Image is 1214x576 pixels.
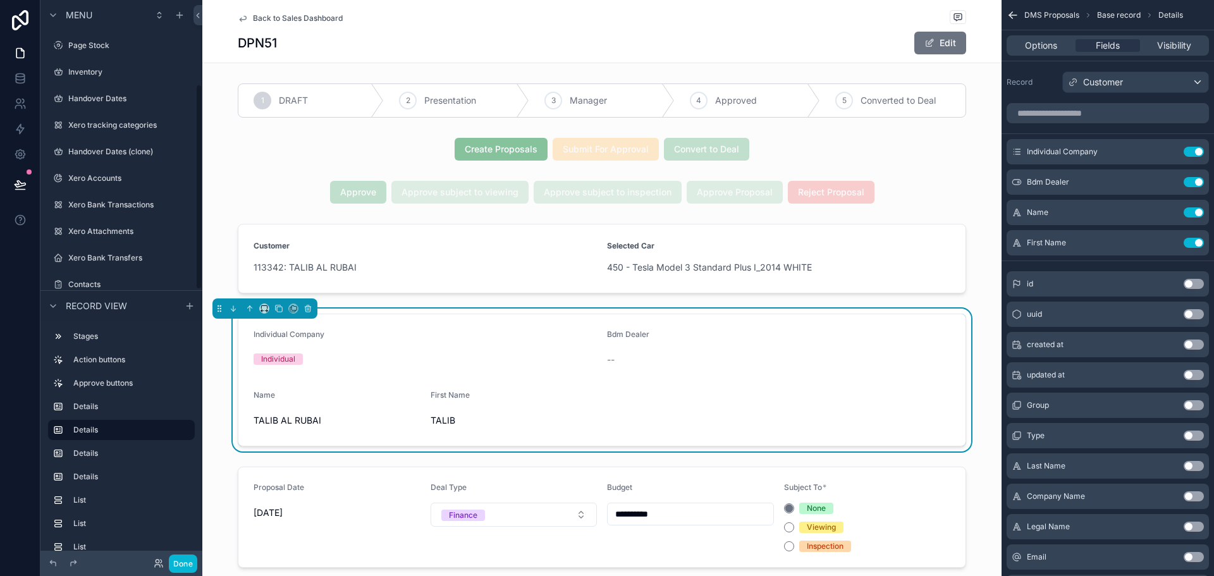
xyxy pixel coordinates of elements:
span: First Name [1027,238,1066,248]
a: Xero Accounts [48,168,195,188]
span: Email [1027,552,1046,562]
span: uuid [1027,309,1042,319]
label: Handover Dates (clone) [68,147,192,157]
span: Customer [1083,76,1123,89]
label: Approve buttons [73,378,190,388]
span: Options [1025,39,1057,52]
span: Individual Company [1027,147,1098,157]
a: Handover Dates [48,89,195,109]
button: Done [169,555,197,573]
span: Bdm Dealer [607,329,649,339]
label: Inventory [68,67,192,77]
span: id [1027,279,1033,289]
label: Contacts [68,279,192,290]
a: Back to Sales Dashboard [238,13,343,23]
span: TALIB [431,414,598,427]
a: Xero tracking categories [48,115,195,135]
span: updated at [1027,370,1065,380]
span: Company Name [1027,491,1085,501]
span: Name [1027,207,1048,218]
label: Action buttons [73,355,190,365]
label: Details [73,448,190,458]
label: Xero Attachments [68,226,192,236]
span: TALIB AL RUBAI [254,414,420,427]
span: Details [1158,10,1183,20]
label: Record [1007,77,1057,87]
a: Xero Attachments [48,221,195,242]
label: List [73,542,190,552]
span: Visibility [1157,39,1191,52]
span: Name [254,390,275,400]
label: Xero Bank Transactions [68,200,192,210]
label: Details [73,425,185,435]
span: DMS Proposals [1024,10,1079,20]
label: Xero tracking categories [68,120,192,130]
label: Details [73,401,190,412]
button: Customer [1062,71,1209,93]
a: Handover Dates (clone) [48,142,195,162]
a: Page Stock [48,35,195,56]
a: Xero Bank Transfers [48,248,195,268]
span: Legal Name [1027,522,1070,532]
label: Details [73,472,190,482]
label: Xero Bank Transfers [68,253,192,263]
span: Base record [1097,10,1141,20]
label: Xero Accounts [68,173,192,183]
span: Menu [66,9,92,21]
span: Type [1027,431,1045,441]
label: List [73,518,190,529]
div: scrollable content [40,321,202,551]
label: Handover Dates [68,94,192,104]
span: First Name [431,390,470,400]
span: created at [1027,340,1064,350]
span: -- [607,353,615,366]
span: Group [1027,400,1049,410]
span: Last Name [1027,461,1065,471]
a: Contacts [48,274,195,295]
label: Page Stock [68,40,192,51]
label: Stages [73,331,190,341]
div: Individual [261,353,295,365]
button: Edit [914,32,966,54]
span: Back to Sales Dashboard [253,13,343,23]
span: Bdm Dealer [1027,177,1069,187]
span: Individual Company [254,329,324,339]
span: Fields [1096,39,1120,52]
span: Record view [66,299,127,312]
a: Inventory [48,62,195,82]
a: Xero Bank Transactions [48,195,195,215]
h1: DPN51 [238,34,277,52]
label: List [73,495,190,505]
